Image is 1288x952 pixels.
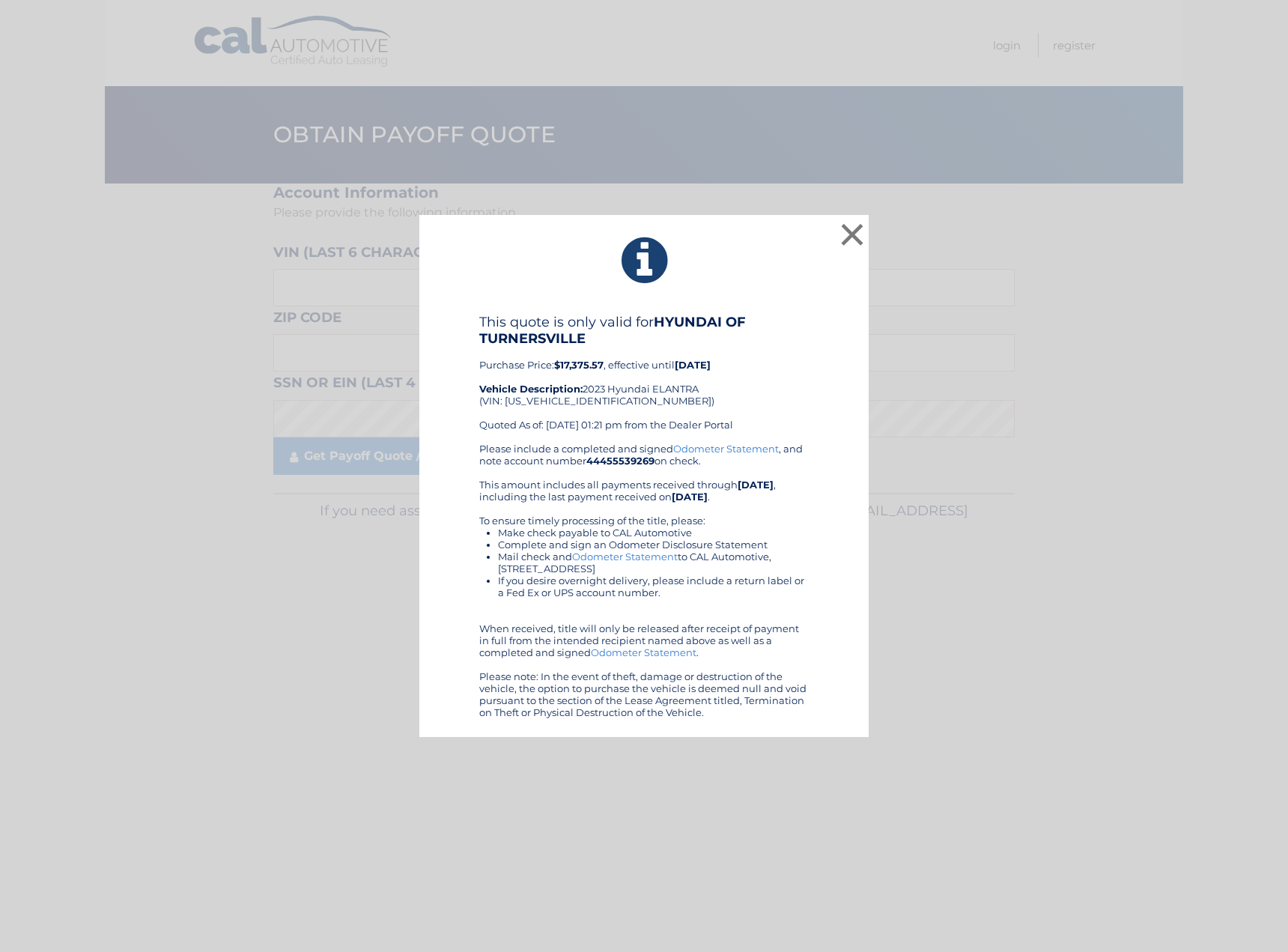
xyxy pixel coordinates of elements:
[672,491,708,503] b: [DATE]
[498,551,809,574] li: Mail check and to CAL Automotive, [STREET_ADDRESS]
[572,551,678,563] a: Odometer Statement
[498,574,809,598] li: If you desire overnight delivery, please include a return label or a Fed Ex or UPS account number.
[479,443,809,718] div: Please include a completed and signed , and note account number on check. This amount includes al...
[675,359,711,371] b: [DATE]
[591,646,696,658] a: Odometer Statement
[498,539,809,551] li: Complete and sign an Odometer Disclosure Statement
[479,314,809,443] div: Purchase Price: , effective until 2023 Hyundai ELANTRA (VIN: [US_VEHICLE_IDENTIFICATION_NUMBER]) ...
[498,527,809,539] li: Make check payable to CAL Automotive
[673,443,779,455] a: Odometer Statement
[479,314,746,347] b: HYUNDAI OF TURNERSVILLE
[479,314,809,347] h4: This quote is only valid for
[479,383,583,395] strong: Vehicle Description:
[738,479,774,491] b: [DATE]
[554,359,604,371] b: $17,375.57
[586,455,654,467] b: 44455539269
[837,219,867,249] button: ×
